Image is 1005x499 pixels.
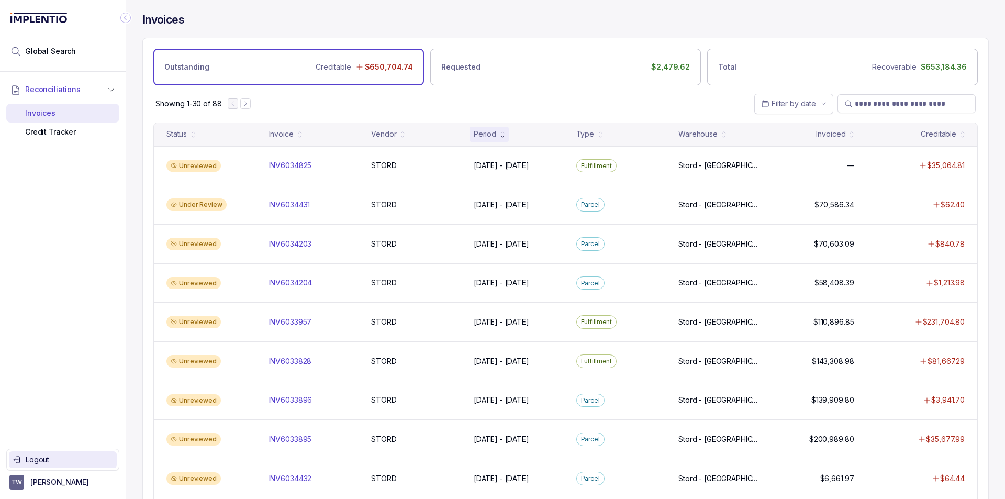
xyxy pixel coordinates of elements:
p: Fulfillment [581,317,612,327]
p: INV6034825 [269,160,312,171]
p: Fulfillment [581,356,612,367]
p: $1,213.98 [934,278,965,288]
span: Reconciliations [25,84,81,95]
p: Stord - [GEOGRAPHIC_DATA] [678,239,760,249]
p: Stord - [GEOGRAPHIC_DATA] [678,199,760,210]
p: INV6033895 [269,434,312,445]
p: $653,184.36 [921,62,967,72]
div: Unreviewed [166,472,221,485]
div: Remaining page entries [155,98,221,109]
div: Unreviewed [166,355,221,368]
p: Stord - [GEOGRAPHIC_DATA] [678,317,760,327]
button: Reconciliations [6,78,119,101]
p: Stord - [GEOGRAPHIC_DATA] [678,395,760,405]
p: Logout [26,454,113,465]
p: Stord - [GEOGRAPHIC_DATA] [678,473,760,484]
p: $840.78 [935,239,965,249]
p: $2,479.62 [651,62,690,72]
div: Warehouse [678,129,718,139]
p: STORD [371,278,396,288]
p: Outstanding [164,62,209,72]
p: INV6034431 [269,199,310,210]
p: $139,909.80 [811,395,854,405]
p: $35,677.99 [926,434,965,445]
p: Parcel [581,278,600,289]
p: Stord - [GEOGRAPHIC_DATA] [678,160,760,171]
p: STORD [371,473,396,484]
p: Stord - [GEOGRAPHIC_DATA] [678,278,760,288]
p: $110,896.85 [813,317,854,327]
p: $81,667.29 [928,356,965,367]
p: INV6033896 [269,395,312,405]
div: Credit Tracker [15,123,111,141]
div: Unreviewed [166,433,221,446]
p: $6,661.97 [820,473,854,484]
p: $70,586.34 [814,199,854,210]
div: Type [576,129,594,139]
p: $70,603.09 [814,239,854,249]
p: STORD [371,434,396,445]
p: STORD [371,160,396,171]
span: Global Search [25,46,76,57]
p: [PERSON_NAME] [30,477,89,487]
p: Stord - [GEOGRAPHIC_DATA] [678,356,760,367]
p: $231,704.80 [923,317,965,327]
p: STORD [371,199,396,210]
p: [DATE] - [DATE] [474,239,529,249]
p: Parcel [581,473,600,484]
div: Unreviewed [166,238,221,250]
p: Stord - [GEOGRAPHIC_DATA] [678,434,760,445]
p: Total [718,62,736,72]
p: STORD [371,356,396,367]
div: Invoiced [816,129,845,139]
div: Creditable [921,129,956,139]
p: INV6033957 [269,317,312,327]
p: INV6033828 [269,356,312,367]
p: $650,704.74 [365,62,413,72]
h4: Invoices [142,13,184,27]
div: Unreviewed [166,277,221,290]
p: INV6034432 [269,473,312,484]
p: Showing 1-30 of 88 [155,98,221,109]
div: Period [474,129,496,139]
div: Reconciliations [6,102,119,144]
search: Date Range Picker [761,98,816,109]
p: Parcel [581,434,600,445]
p: Parcel [581,395,600,406]
div: Unreviewed [166,160,221,172]
button: Date Range Picker [754,94,833,114]
p: [DATE] - [DATE] [474,473,529,484]
p: $200,989.80 [809,434,854,445]
p: Parcel [581,199,600,210]
p: [DATE] - [DATE] [474,278,529,288]
p: [DATE] - [DATE] [474,199,529,210]
p: STORD [371,317,396,327]
p: [DATE] - [DATE] [474,434,529,445]
p: INV6034203 [269,239,312,249]
div: Invoice [269,129,294,139]
p: STORD [371,395,396,405]
p: $3,941.70 [931,395,965,405]
div: Vendor [371,129,396,139]
p: STORD [371,239,396,249]
p: Creditable [316,62,351,72]
div: Invoices [15,104,111,123]
div: Unreviewed [166,316,221,328]
p: [DATE] - [DATE] [474,395,529,405]
div: Collapse Icon [119,12,132,24]
div: Unreviewed [166,394,221,407]
p: — [847,160,854,171]
button: User initials[PERSON_NAME] [9,475,116,490]
p: $58,408.39 [814,278,854,288]
p: INV6034204 [269,278,312,288]
p: $143,308.98 [812,356,854,367]
p: Parcel [581,239,600,249]
p: [DATE] - [DATE] [474,317,529,327]
p: $35,064.81 [927,160,965,171]
p: Recoverable [872,62,916,72]
div: Under Review [166,198,227,211]
span: Filter by date [772,99,816,108]
p: Fulfillment [581,161,612,171]
p: [DATE] - [DATE] [474,160,529,171]
p: Requested [441,62,481,72]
